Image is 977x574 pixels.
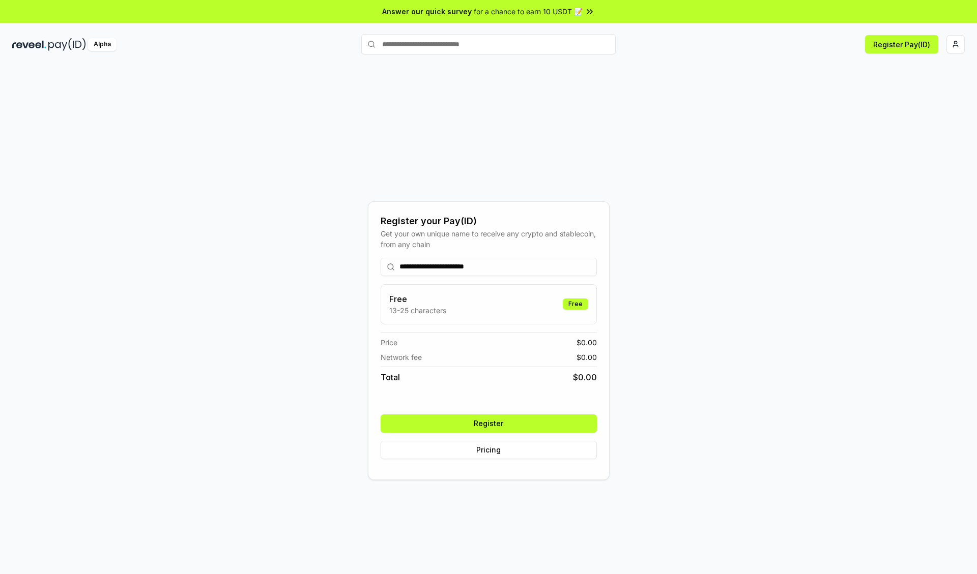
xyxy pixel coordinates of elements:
[381,414,597,433] button: Register
[573,371,597,383] span: $ 0.00
[474,6,583,17] span: for a chance to earn 10 USDT 📝
[381,371,400,383] span: Total
[382,6,472,17] span: Answer our quick survey
[563,298,588,310] div: Free
[389,293,446,305] h3: Free
[381,352,422,362] span: Network fee
[48,38,86,51] img: pay_id
[12,38,46,51] img: reveel_dark
[381,441,597,459] button: Pricing
[577,337,597,348] span: $ 0.00
[577,352,597,362] span: $ 0.00
[865,35,938,53] button: Register Pay(ID)
[381,228,597,250] div: Get your own unique name to receive any crypto and stablecoin, from any chain
[381,214,597,228] div: Register your Pay(ID)
[381,337,397,348] span: Price
[389,305,446,316] p: 13-25 characters
[88,38,117,51] div: Alpha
